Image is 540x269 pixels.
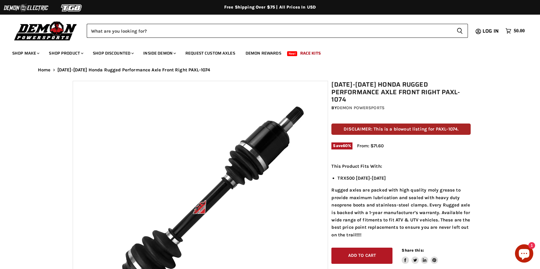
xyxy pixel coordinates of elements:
[331,163,471,170] p: This Product Fits With:
[181,47,240,59] a: Request Custom Axles
[337,105,385,110] a: Demon Powersports
[139,47,180,59] a: Inside Demon
[26,5,514,10] div: Free Shipping Over $75 | All Prices In USD
[38,67,51,73] a: Home
[296,47,325,59] a: Race Kits
[241,47,286,59] a: Demon Rewards
[483,27,499,35] span: Log in
[49,2,95,14] img: TGB Logo 2
[3,2,49,14] img: Demon Electric Logo 2
[513,244,535,264] inbox-online-store-chat: Shopify online store chat
[287,51,297,56] span: New!
[331,124,471,135] p: DISCLAIMER: This is a blowout listing for PAXL-1074.
[331,81,471,103] h1: [DATE]-[DATE] Honda Rugged Performance Axle Front Right PAXL-1074
[88,47,137,59] a: Shop Discounted
[402,248,424,253] span: Share this:
[348,253,376,258] span: Add to cart
[26,67,514,73] nav: Breadcrumbs
[357,143,384,149] span: From: $71.60
[331,142,352,149] span: Save %
[87,24,452,38] input: Search
[44,47,87,59] a: Shop Product
[480,28,502,34] a: Log in
[452,24,468,38] button: Search
[502,27,528,35] a: $0.00
[331,248,392,264] button: Add to cart
[12,20,79,41] img: Demon Powersports
[343,143,348,148] span: 60
[8,47,43,59] a: Shop Make
[57,67,210,73] span: [DATE]-[DATE] Honda Rugged Performance Axle Front Right PAXL-1074
[331,105,471,111] div: by
[331,163,471,239] div: Rugged axles are packed with high quality moly grease to provide maximum lubrication and sealed w...
[87,24,468,38] form: Product
[8,45,523,59] ul: Main menu
[402,248,438,264] aside: Share this:
[337,174,471,182] li: TRX500 [DATE]-[DATE]
[514,28,525,34] span: $0.00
